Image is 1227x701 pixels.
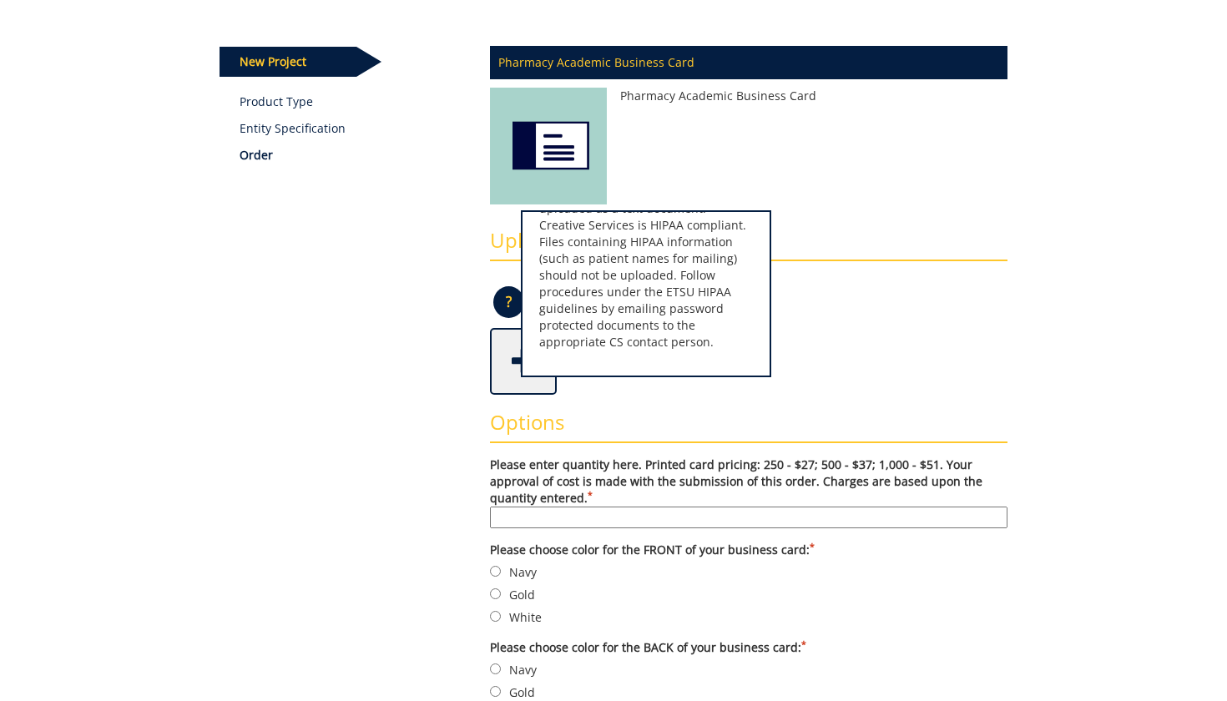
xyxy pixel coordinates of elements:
p: high resolution PDF Word or PDF .xls or .csv high resolution .jpg or PDF. (No screen shots please... [539,83,753,350]
p: ? [493,286,524,318]
input: Please enter quantity here. Printed card pricing: 250 - $27; 500 - $37; 1,000 - $51. Your approva... [490,507,1007,528]
label: Please choose color for the FRONT of your business card: [490,542,1007,558]
input: White [490,611,501,622]
a: Product Type [240,93,466,110]
h3: Options [490,411,1007,443]
label: Gold [490,683,1007,701]
p: Order [240,147,466,164]
p: Entity Specification [240,120,466,137]
h3: Uploads (Project Assets) [490,229,1007,261]
label: White [490,608,1007,626]
p: Pharmacy Academic Business Card [490,46,1007,79]
input: Navy [490,663,501,674]
label: Please enter quantity here. Printed card pricing: 250 - $27; 500 - $37; 1,000 - $51. Your approva... [490,456,1007,528]
input: Gold [490,686,501,697]
p: New Project [220,47,356,77]
img: Pharmacy Academic Business Card [490,88,607,213]
label: Gold [490,585,1007,603]
label: Navy [490,562,1007,581]
label: Please choose color for the BACK of your business card: [490,639,1007,656]
p: Pharmacy Academic Business Card [490,88,1007,104]
input: Navy [490,566,501,577]
input: Gold [490,588,501,599]
label: Navy [490,660,1007,678]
